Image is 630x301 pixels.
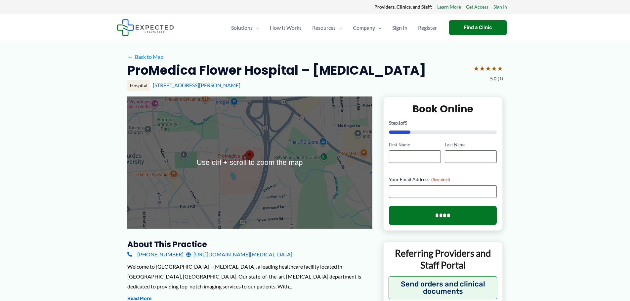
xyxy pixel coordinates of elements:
[127,62,426,78] h2: ProMedica Flower Hospital – [MEDICAL_DATA]
[389,142,441,148] label: First Name
[265,16,307,39] a: How It Works
[490,74,496,83] span: 5.0
[336,16,342,39] span: Menu Toggle
[127,239,372,249] h3: About this practice
[375,16,382,39] span: Menu Toggle
[473,62,479,74] span: ★
[485,62,491,74] span: ★
[497,62,503,74] span: ★
[418,16,437,39] span: Register
[226,16,265,39] a: SolutionsMenu Toggle
[392,16,407,39] span: Sign In
[389,247,497,271] p: Referring Providers and Staff Portal
[445,142,497,148] label: Last Name
[413,16,442,39] a: Register
[353,16,375,39] span: Company
[389,276,497,299] button: Send orders and clinical documents
[431,177,450,182] span: (Required)
[493,3,507,11] a: Sign In
[226,16,442,39] nav: Primary Site Navigation
[387,16,413,39] a: Sign In
[127,80,150,91] div: Hospital
[389,102,497,115] h2: Book Online
[405,120,407,126] span: 5
[479,62,485,74] span: ★
[127,54,134,60] span: ←
[186,249,292,259] a: [URL][DOMAIN_NAME][MEDICAL_DATA]
[127,262,372,291] div: Welcome to [GEOGRAPHIC_DATA] - [MEDICAL_DATA], a leading healthcare facility located in [GEOGRAPH...
[312,16,336,39] span: Resources
[127,52,163,62] a: ←Back to Map
[153,82,240,88] a: [STREET_ADDRESS][PERSON_NAME]
[348,16,387,39] a: CompanyMenu Toggle
[389,176,497,183] label: Your Email Address
[307,16,348,39] a: ResourcesMenu Toggle
[437,3,461,11] a: Learn More
[389,121,497,125] p: Step of
[398,120,400,126] span: 1
[491,62,497,74] span: ★
[127,249,184,259] a: [PHONE_NUMBER]
[270,16,302,39] span: How It Works
[231,16,253,39] span: Solutions
[253,16,259,39] span: Menu Toggle
[449,20,507,35] a: Find a Clinic
[466,3,488,11] a: Get Access
[374,4,432,10] strong: Providers, Clinics, and Staff:
[498,74,503,83] span: (1)
[117,19,174,36] img: Expected Healthcare Logo - side, dark font, small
